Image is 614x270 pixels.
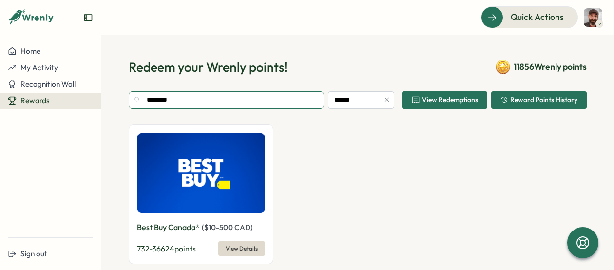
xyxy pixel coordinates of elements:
span: Sign out [20,249,47,258]
span: 732 - 36624 points [137,244,196,253]
p: Best Buy Canada® [137,221,200,233]
span: View Details [226,242,258,255]
button: Reward Points History [491,91,587,109]
span: View Redemptions [422,96,478,103]
span: Quick Actions [511,11,564,23]
button: Expand sidebar [83,13,93,22]
span: My Activity [20,63,58,72]
img: Rob Salewytsch [584,8,602,27]
button: View Details [218,241,265,256]
span: Recognition Wall [20,79,76,89]
span: Reward Points History [510,96,577,103]
h1: Redeem your Wrenly points! [129,58,288,76]
img: Best Buy Canada® [137,133,265,213]
span: 11856 Wrenly points [514,60,587,73]
span: Rewards [20,96,50,105]
span: Home [20,46,40,56]
span: ( $ 10 - 500 CAD ) [202,223,253,232]
button: Quick Actions [481,6,578,28]
button: View Redemptions [402,91,487,109]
